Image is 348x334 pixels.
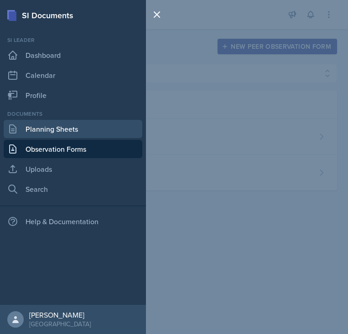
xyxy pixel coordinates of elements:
[4,160,142,178] a: Uploads
[29,310,91,319] div: [PERSON_NAME]
[4,140,142,158] a: Observation Forms
[4,66,142,84] a: Calendar
[4,36,142,44] div: Si leader
[4,110,142,118] div: Documents
[4,180,142,198] a: Search
[4,120,142,138] a: Planning Sheets
[4,46,142,64] a: Dashboard
[4,86,142,104] a: Profile
[4,212,142,231] div: Help & Documentation
[29,319,91,329] div: [GEOGRAPHIC_DATA]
